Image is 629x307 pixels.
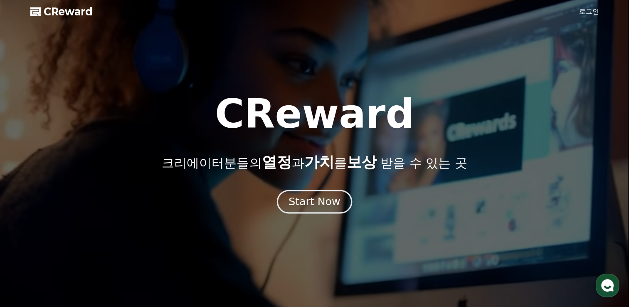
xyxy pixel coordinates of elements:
[304,153,334,171] span: 가치
[44,5,93,18] span: CReward
[2,238,55,259] a: 홈
[289,195,340,209] div: Start Now
[107,238,160,259] a: 설정
[215,94,414,134] h1: CReward
[261,153,291,171] span: 열정
[26,250,31,257] span: 홈
[55,238,107,259] a: 대화
[128,250,138,257] span: 설정
[277,190,352,214] button: Start Now
[162,154,467,171] p: 크리에이터분들의 과 를 받을 수 있는 곳
[346,153,376,171] span: 보상
[579,7,599,17] a: 로그인
[76,251,86,257] span: 대화
[279,199,350,207] a: Start Now
[30,5,93,18] a: CReward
